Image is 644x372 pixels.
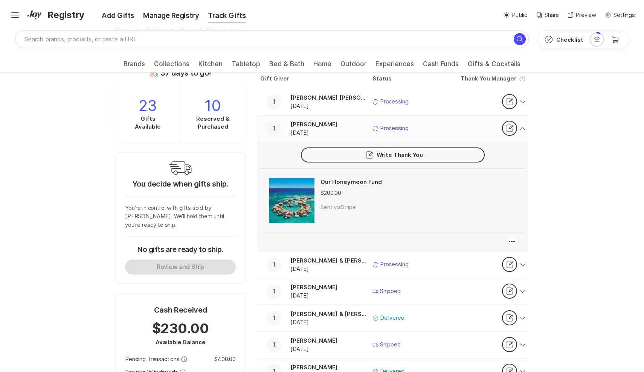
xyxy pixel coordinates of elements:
[266,257,281,272] div: 1
[568,11,596,20] button: Preview
[269,60,304,72] a: Bed & Bath
[139,11,203,21] div: Manage Registry
[605,11,635,20] button: Settings
[290,94,366,102] p: [PERSON_NAME] [PERSON_NAME]
[375,60,414,72] a: Experiences
[423,60,459,72] a: Cash Funds
[290,257,366,265] p: [PERSON_NAME] & [PERSON_NAME]
[290,102,366,110] p: [DATE]
[380,287,401,296] p: Shipped
[194,115,232,131] p: Reserved & Purchased
[266,311,281,326] div: 1
[380,340,401,349] p: Shipped
[380,97,409,106] p: Processing
[320,189,341,197] p: $200.00
[214,355,236,364] p: $400.00
[504,11,527,20] button: Public
[15,30,529,48] input: Search brands, products, or paste a URL
[514,125,517,131] span: Thank
[154,60,189,72] a: Collections
[129,115,167,131] p: Gifts Available
[502,284,517,299] div: Thank
[545,11,559,20] p: Share
[125,355,180,364] p: Pending Transactions
[257,252,528,278] button: 1[PERSON_NAME] & [PERSON_NAME][DATE]ProcessingThank
[260,74,372,83] div: Gift Giver
[125,337,236,346] p: Available Balance
[538,30,589,49] button: Checklist
[257,305,528,331] button: 1[PERSON_NAME] & [PERSON_NAME][DATE]DeliveredThank
[125,320,236,337] p: $230.00
[313,60,331,72] a: Home
[290,292,366,300] p: [DATE]
[514,288,517,294] span: Thank
[512,11,527,20] p: Public
[290,318,366,326] p: [DATE]
[613,11,635,20] p: Settings
[514,314,517,321] span: Thank
[266,121,281,136] div: 1
[116,97,180,115] p: 23
[502,257,517,272] div: Thank
[203,11,250,21] div: Track Gifts
[290,265,366,273] p: [DATE]
[290,283,366,292] p: [PERSON_NAME]
[290,310,366,318] p: [PERSON_NAME] & [PERSON_NAME]
[290,120,366,129] p: [PERSON_NAME]
[536,11,559,20] button: Share
[125,260,236,275] button: Review and Ship
[257,332,528,358] button: 1[PERSON_NAME][DATE]ShippedThank
[266,337,281,352] div: 1
[514,33,526,45] button: Search for
[125,305,236,314] p: Cash Received
[502,310,517,325] div: Thank
[380,260,409,269] p: Processing
[125,204,236,229] p: You’re in control with gifts sold by [PERSON_NAME]. We’ll hold them until you’re ready to ship.
[290,363,366,372] p: [PERSON_NAME]
[320,203,507,212] p: Sent via Stripe
[124,60,145,72] a: Brands
[266,94,281,109] div: 1
[257,89,528,115] button: 1[PERSON_NAME] [PERSON_NAME][DATE]ProcessingThank
[452,74,516,83] div: Thank You Manager
[468,60,520,72] a: Gifts & Cocktails
[380,314,404,322] p: Delivered
[301,147,485,162] div: Write Thank You
[257,278,528,305] button: 1[PERSON_NAME][DATE]ShippedThank
[257,115,528,142] button: 1[PERSON_NAME][DATE]ProcessingThank
[132,179,228,188] p: You decide when gifts ship.
[150,68,211,77] p: 🎊 37 days to go!
[320,178,507,186] p: Our Honeymoon Fund
[374,152,423,158] span: Write Thank You
[290,129,366,137] p: [DATE]
[340,60,366,72] a: Outdoor
[47,8,84,22] span: Registry
[180,97,245,115] p: 10
[372,74,453,83] div: Status
[575,11,596,20] p: Preview
[137,244,223,255] p: No gifts are ready to ship.
[514,261,517,267] span: Thank
[232,60,260,72] a: Tabletop
[502,121,517,136] div: Thank
[502,337,517,352] div: Thank
[514,98,517,105] span: Thank
[198,60,223,72] a: Kitchen
[514,341,517,348] span: Thank
[502,94,517,109] div: Thank
[290,345,366,353] p: [DATE]
[380,124,409,133] p: Processing
[257,142,528,252] div: 1[PERSON_NAME][DATE]ProcessingThank
[266,284,281,299] div: 1
[87,11,139,21] div: Add Gifts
